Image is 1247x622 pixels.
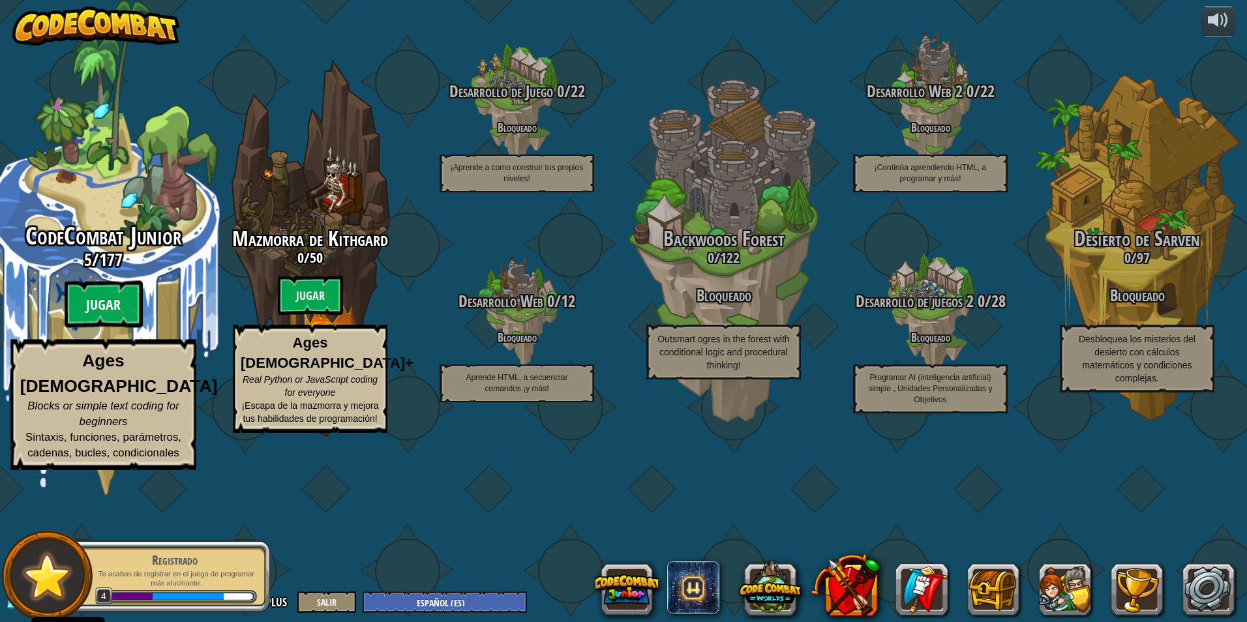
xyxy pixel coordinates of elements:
span: Sintaxis, funciones, parámetros, cadenas, bucles, condicionales [25,431,181,459]
span: Desarrollo Web 2 [867,80,963,102]
h3: / [413,293,620,310]
span: 0 [297,248,304,267]
h4: Bloqueado [827,121,1034,134]
span: Blocks or simple text coding for beginners [27,400,179,428]
h3: / [413,83,620,100]
div: 115 XP en total [110,593,153,600]
h3: / [1034,250,1240,265]
span: 22 [980,80,995,102]
h4: Bloqueado [413,121,620,134]
span: Desarrollo de juegos 2 [856,290,974,312]
span: 22 [571,80,585,102]
p: Te acabas de registrar en el juego de programar más alucinante. [93,569,257,588]
div: 8 XP hasta el nivel5 [224,593,252,600]
span: CodeCombat Junior [25,219,181,253]
btn: Jugar [278,276,343,315]
img: CodeCombat - Learn how to code by playing a game [12,7,179,46]
span: Desarrollo Web [458,290,543,312]
span: 4 [95,587,113,605]
span: ¡Escapa de la mazmorra y mejora tus habilidades de programación! [241,400,378,424]
span: 12 [561,290,575,312]
span: 0 [1124,248,1131,267]
span: Backwoods Forest [663,224,785,252]
div: Complete previous world to unlock [207,41,413,454]
span: Outsmart ogres in the forest with conditional logic and procedural thinking! [657,334,789,370]
span: Real Python or JavaScript coding for everyone [243,374,378,398]
span: 0 [553,80,564,102]
span: 97 [1137,248,1150,267]
img: default.png [18,547,77,605]
span: 5 [84,248,92,271]
span: Desierto de Sarven [1074,224,1200,252]
span: Mazmorra de Kithgard [232,224,388,252]
span: Aprende HTML, a secuenciar comandos ¡y más! [466,373,567,393]
h3: / [827,293,1034,310]
span: Desbloquea los misterios del desierto con cálculos matemáticos y condiciones complejas. [1079,334,1195,383]
span: 0 [963,80,974,102]
h3: / [207,250,413,265]
btn: Jugar [65,281,143,328]
div: Registrado [93,551,257,569]
h4: Bloqueado [413,331,620,344]
h4: Bloqueado [827,331,1034,344]
span: 122 [720,248,740,267]
span: Programar AI (inteligencia artificial) simple , Unidades Personalizadas y Objetivos [868,373,992,404]
h3: Bloqueado [1034,287,1240,304]
h3: Bloqueado [620,287,827,304]
div: 20 XP ganado [153,593,224,600]
span: 0 [543,290,554,312]
span: Desarrollo de Juego [449,80,553,102]
h3: / [620,250,827,265]
span: ¡Continúa aprendiendo HTML, a programar y más! [875,163,986,183]
span: 0 [974,290,985,312]
strong: Ages [DEMOGRAPHIC_DATA]+ [241,334,413,371]
strong: Ages [DEMOGRAPHIC_DATA] [20,351,218,396]
button: Salir [297,591,356,613]
h3: / [827,83,1034,100]
button: Ajustar volúmen [1202,7,1235,37]
span: 177 [99,248,123,271]
span: 0 [708,248,714,267]
span: ¡Aprende a como construir tus propios niveles! [451,163,583,183]
span: 28 [991,290,1006,312]
span: 50 [310,248,323,267]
